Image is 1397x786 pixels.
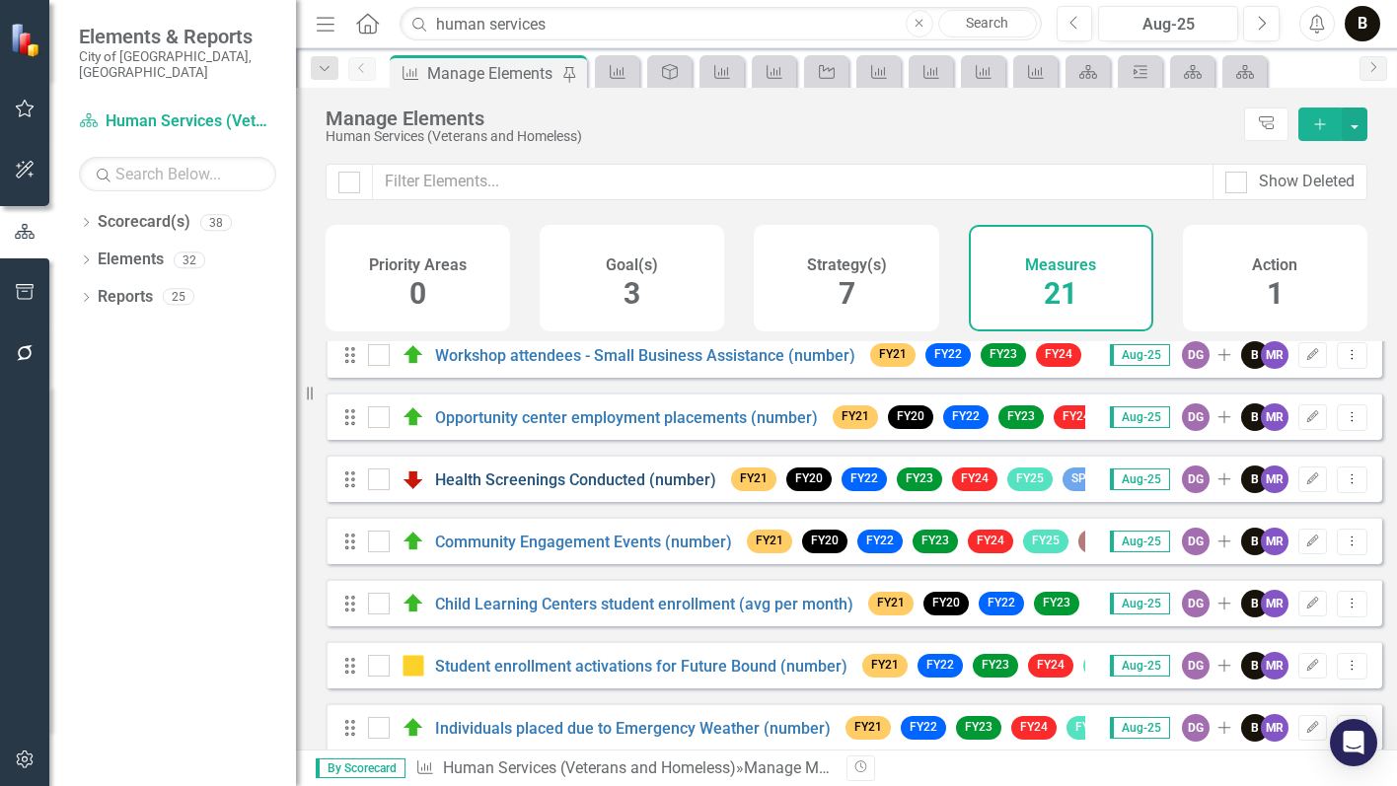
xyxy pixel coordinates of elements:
[839,276,855,311] span: 7
[1182,652,1210,679] div: DG
[1182,465,1210,493] div: DG
[943,405,989,428] span: FY22
[435,470,716,489] a: Health Screenings Conducted (number)
[1261,714,1288,742] div: MR
[435,657,847,676] a: Student enrollment activations for Future Bound (number)
[857,530,903,552] span: FY22
[372,164,1213,200] input: Filter Elements...
[1241,652,1269,679] div: B
[1241,465,1269,493] div: B
[833,405,878,428] span: FY21
[316,758,405,778] span: By Scorecard
[409,276,426,311] span: 0
[923,592,969,614] span: FY20
[1105,13,1231,36] div: Aug-25
[443,758,736,777] a: Human Services (Veterans and Homeless)
[1110,344,1170,366] span: Aug-25
[913,530,958,552] span: FY23
[1261,528,1288,555] div: MR
[624,276,640,311] span: 3
[1241,341,1269,369] div: B
[79,48,276,81] small: City of [GEOGRAPHIC_DATA], [GEOGRAPHIC_DATA]
[1078,530,1124,552] span: FY26
[1110,717,1170,739] span: Aug-25
[1110,655,1170,677] span: Aug-25
[897,467,942,490] span: FY23
[98,286,153,309] a: Reports
[402,467,425,491] img: Below Plan
[938,10,1037,37] a: Search
[1011,716,1057,739] span: FY24
[802,530,847,552] span: FY20
[10,23,44,57] img: ClearPoint Strategy
[435,533,732,551] a: Community Engagement Events (number)
[862,654,908,677] span: FY21
[979,592,1024,614] span: FY22
[1110,468,1170,490] span: Aug-25
[174,251,205,268] div: 32
[1110,593,1170,614] span: Aug-25
[1083,654,1129,677] span: FY25
[1182,714,1210,742] div: DG
[1261,465,1288,493] div: MR
[731,467,776,490] span: FY21
[1330,719,1377,766] div: Open Intercom Messenger
[1261,590,1288,617] div: MR
[1110,531,1170,552] span: Aug-25
[435,595,853,613] a: Child Learning Centers student enrollment (avg per month)
[163,289,194,306] div: 25
[1063,467,1111,490] span: SPPD
[435,346,855,365] a: Workshop attendees - Small Business Assistance (number)
[402,405,425,429] img: On Target
[1023,530,1068,552] span: FY25
[1182,341,1210,369] div: DG
[402,716,425,740] img: On Target
[981,343,1026,366] span: FY23
[1241,714,1269,742] div: B
[1044,276,1077,311] span: 21
[402,530,425,553] img: On Target
[415,757,832,780] div: » Manage Measures
[79,110,276,133] a: Human Services (Veterans and Homeless)
[973,654,1018,677] span: FY23
[200,214,232,231] div: 38
[868,592,914,614] span: FY21
[1345,6,1380,41] button: B
[786,467,832,490] span: FY20
[400,7,1041,41] input: Search ClearPoint...
[1066,716,1112,739] span: FY25
[1182,528,1210,555] div: DG
[956,716,1001,739] span: FY23
[606,256,658,274] h4: Goal(s)
[1261,652,1288,679] div: MR
[918,654,963,677] span: FY22
[1007,467,1053,490] span: FY25
[1241,528,1269,555] div: B
[1241,590,1269,617] div: B
[807,256,887,274] h4: Strategy(s)
[1252,256,1297,274] h4: Action
[1025,256,1096,274] h4: Measures
[326,129,1234,144] div: Human Services (Veterans and Homeless)
[952,467,997,490] span: FY24
[1098,6,1238,41] button: Aug-25
[747,530,792,552] span: FY21
[369,256,467,274] h4: Priority Areas
[98,211,190,234] a: Scorecard(s)
[326,107,1234,129] div: Manage Elements
[901,716,946,739] span: FY22
[435,719,831,738] a: Individuals placed due to Emergency Weather (number)
[1182,403,1210,431] div: DG
[402,654,425,678] img: Caution
[79,25,276,48] span: Elements & Reports
[846,716,891,739] span: FY21
[998,405,1044,428] span: FY23
[1110,406,1170,428] span: Aug-25
[1261,341,1288,369] div: MR
[842,467,887,490] span: FY22
[79,157,276,191] input: Search Below...
[1036,343,1081,366] span: FY24
[1182,590,1210,617] div: DG
[427,61,557,86] div: Manage Elements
